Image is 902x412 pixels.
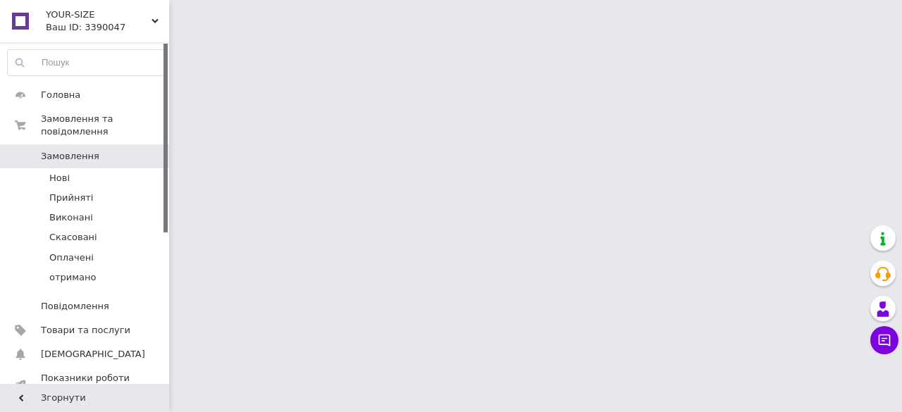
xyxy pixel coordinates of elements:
[49,211,93,224] span: Виконані
[49,192,93,204] span: Прийняті
[41,89,80,101] span: Головна
[49,231,97,244] span: Скасовані
[41,150,99,163] span: Замовлення
[46,8,152,21] span: YOUR-SIZE
[46,21,169,34] div: Ваш ID: 3390047
[49,271,96,284] span: отримано
[41,324,130,337] span: Товари та послуги
[8,50,166,75] input: Пошук
[41,372,130,397] span: Показники роботи компанії
[870,326,898,354] button: Чат з покупцем
[49,172,70,185] span: Нові
[49,251,94,264] span: Оплачені
[41,113,169,138] span: Замовлення та повідомлення
[41,348,145,361] span: [DEMOGRAPHIC_DATA]
[41,300,109,313] span: Повідомлення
